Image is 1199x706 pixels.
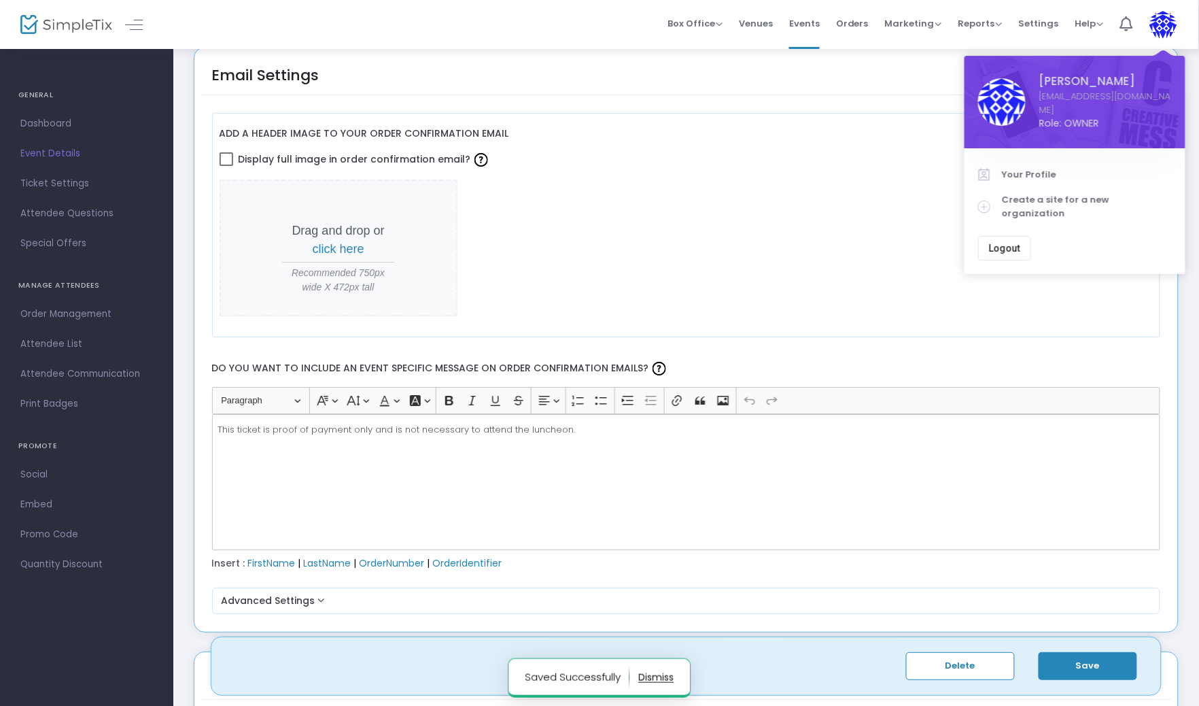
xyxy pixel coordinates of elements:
button: Logout [978,236,1031,260]
span: Print Badges [20,395,153,413]
span: Marketing [885,17,942,30]
span: Attendee List [20,335,153,353]
p: Saved Successfully [525,667,630,688]
span: Special Offers [20,235,153,252]
span: OrderIdentifier [433,556,502,570]
h4: GENERAL [18,82,155,109]
span: Insert : [212,556,245,570]
button: dismiss [639,667,674,688]
span: Venues [739,6,773,41]
span: LastName [304,556,351,570]
button: Paragraph [215,390,307,411]
span: Dashboard [20,115,153,133]
div: Editor toolbar [212,387,1161,414]
a: Your Profile [978,162,1172,188]
span: Help [1075,17,1104,30]
p: Drag and drop or [282,222,395,258]
button: Advanced Settings [218,593,1155,609]
span: Event Details [20,145,153,163]
span: Attendee Questions [20,205,153,222]
h4: MANAGE ATTENDEES [18,272,155,299]
span: Events [789,6,820,41]
span: Reports [958,17,1003,30]
span: Create a site for a new organization [1002,193,1172,220]
a: Create a site for a new organization [978,187,1172,226]
span: FirstName [248,556,296,570]
span: Box Office [667,17,723,30]
span: Display full image in order confirmation email? [239,148,491,171]
span: Attendee Communication [20,365,153,383]
span: OrderNumber [360,556,425,570]
span: Promo Code [20,526,153,543]
span: Orders [836,6,869,41]
button: Delete [906,652,1015,680]
span: Role: OWNER [1039,116,1172,131]
span: Settings [1019,6,1059,41]
span: click here [313,242,364,256]
span: Recommended 750px wide X 472px tall [282,266,395,295]
span: Ticket Settings [20,175,153,192]
span: Quantity Discount [20,556,153,573]
button: Save [1039,652,1137,680]
div: Email Settings [212,64,319,104]
h4: PROMOTE [18,433,155,460]
div: Rich Text Editor, main [212,414,1161,550]
span: [PERSON_NAME] [1039,73,1172,90]
span: Order Management [20,305,153,323]
span: Paragraph [221,392,292,409]
label: Add a header image to your order confirmation email [220,120,509,148]
span: | [354,556,357,570]
img: question-mark [474,153,488,167]
span: Logout [989,243,1020,254]
img: question-mark [653,362,666,375]
span: | [298,556,301,570]
span: Your Profile [1002,168,1172,182]
a: [EMAIL_ADDRESS][DOMAIN_NAME] [1039,90,1172,116]
span: | [428,556,430,570]
label: Do you want to include an event specific message on order confirmation emails? [205,351,1167,387]
span: Embed [20,496,153,514]
span: Social [20,466,153,484]
p: This ticket is proof of payment only and is not necessary to attend the luncheon. [218,423,1154,437]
